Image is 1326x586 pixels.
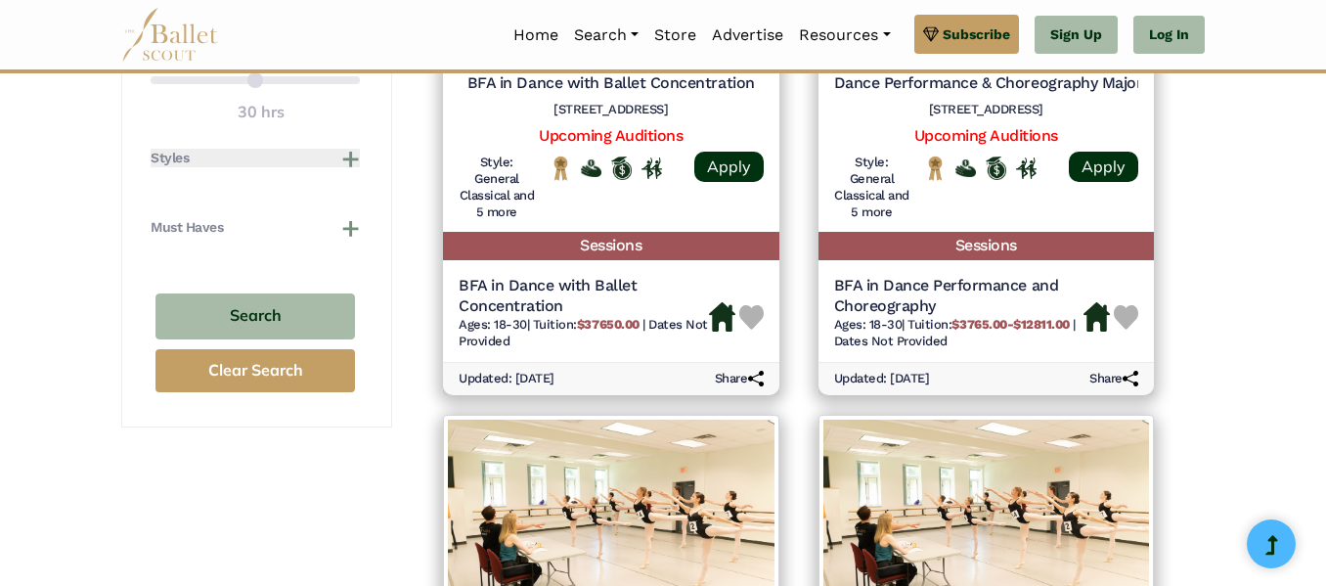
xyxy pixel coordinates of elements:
a: Apply [1069,152,1138,182]
img: National [551,156,571,181]
button: Search [155,293,355,339]
span: Subscribe [943,23,1010,45]
output: 30 hrs [238,100,285,125]
img: In Person [1016,158,1037,179]
button: Must Haves [151,218,360,238]
img: Offers Financial Aid [955,159,976,178]
h5: Sessions [443,232,779,260]
a: Search [566,15,646,56]
img: National [925,156,946,181]
b: $3765.00-$12811.00 [951,317,1069,332]
span: Tuition: [533,317,642,332]
h6: [STREET_ADDRESS] [834,102,1139,118]
span: Ages: 18-30 [834,317,903,332]
img: Offers Scholarship [611,157,632,179]
a: Sign Up [1035,16,1118,55]
h4: Styles [151,149,189,168]
h6: | | [834,317,1084,350]
h6: | | [459,317,709,350]
span: Tuition: [907,317,1073,332]
span: Dates Not Provided [459,317,708,348]
img: Heart [1114,305,1138,330]
img: Offers Financial Aid [581,159,601,178]
h5: Dance Performance & Choreography Major (B.F.A.) [834,73,1139,94]
a: Log In [1133,16,1205,55]
a: Home [506,15,566,56]
h5: Sessions [818,232,1155,260]
img: Heart [739,305,764,330]
a: Apply [694,152,764,182]
a: Upcoming Auditions [539,126,683,145]
h6: Share [1089,371,1138,387]
h6: Style: General Classical and 5 more [459,155,535,221]
a: Store [646,15,704,56]
img: gem.svg [923,23,939,45]
h6: Style: General Classical and 5 more [834,155,910,221]
h5: BFA in Dance with Ballet Concentration [459,73,764,94]
h5: BFA in Dance with Ballet Concentration [459,276,709,317]
h5: BFA in Dance Performance and Choreography [834,276,1084,317]
b: $37650.00 [577,317,640,332]
a: Advertise [704,15,791,56]
button: Clear Search [155,349,355,393]
a: Subscribe [914,15,1019,54]
h6: Updated: [DATE] [834,371,930,387]
h6: Updated: [DATE] [459,371,554,387]
img: Housing Available [709,302,735,332]
h6: Share [715,371,764,387]
a: Upcoming Auditions [914,126,1058,145]
span: Dates Not Provided [834,334,948,348]
a: Resources [791,15,898,56]
button: Styles [151,149,360,168]
span: Ages: 18-30 [459,317,527,332]
h4: Must Haves [151,218,223,238]
img: Offers Scholarship [986,157,1006,179]
h6: [STREET_ADDRESS] [459,102,764,118]
img: In Person [641,158,662,179]
img: Housing Available [1083,302,1110,332]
